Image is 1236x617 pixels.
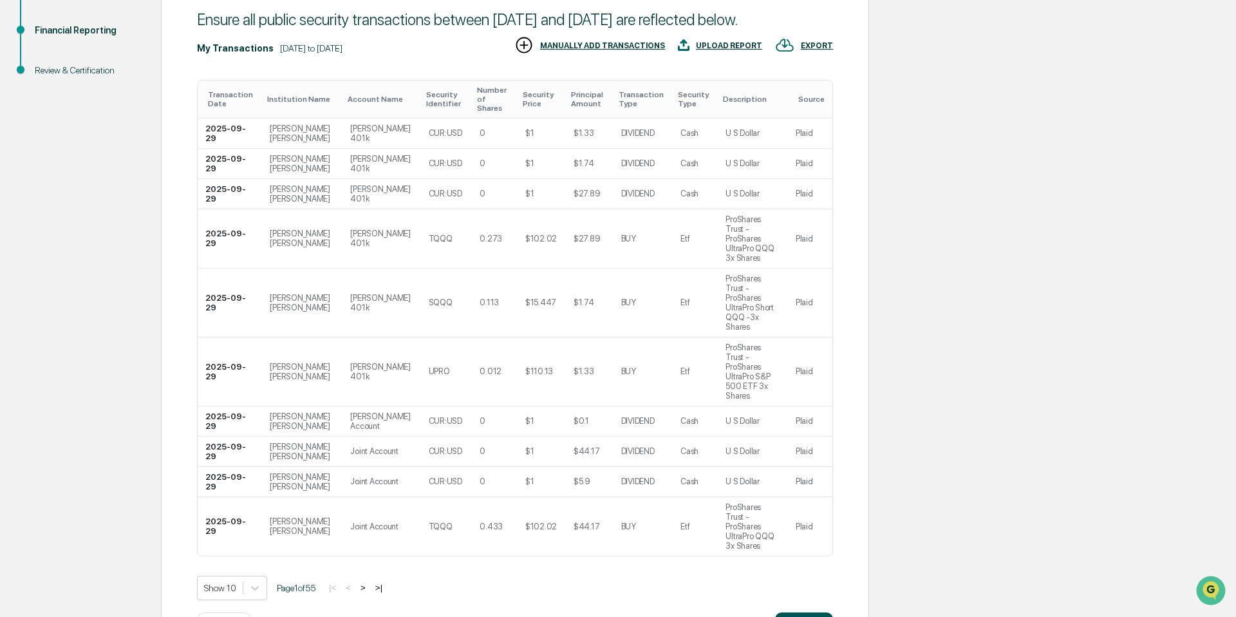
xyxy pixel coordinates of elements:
div: $1 [525,189,534,198]
div: [PERSON_NAME] [PERSON_NAME] [270,472,335,491]
div: ProShares Trust - ProShares UltraPro QQQ 3x Shares [726,214,780,263]
div: CUR:USD [429,158,462,168]
div: 🗄️ [93,230,104,240]
span: • [107,175,111,185]
div: [DATE] to [DATE] [280,43,342,53]
div: Etf [680,234,689,243]
div: Cash [680,416,698,426]
div: 🔎 [13,254,23,265]
div: 0 [480,416,485,426]
span: Data Lookup [26,253,81,266]
td: [PERSON_NAME] 401k [342,119,420,149]
a: 🔎Data Lookup [8,248,86,271]
div: [PERSON_NAME] [PERSON_NAME] [270,412,335,431]
div: [PERSON_NAME] [PERSON_NAME] [270,184,335,204]
div: Cash [680,446,698,456]
div: [PERSON_NAME] [PERSON_NAME] [270,293,335,312]
div: U S Dollar [726,189,759,198]
div: CUR:USD [429,446,462,456]
td: Plaid [788,337,832,406]
div: UPRO [429,366,450,376]
span: [PERSON_NAME] [40,175,104,185]
div: ProShares Trust - ProShares UltraPro S&P 500 ETF 3x Shares [726,343,780,401]
td: [PERSON_NAME] 401k [342,209,420,269]
div: CUR:USD [429,477,462,486]
div: Cash [680,158,698,168]
div: 0 [480,477,485,486]
div: DIVIDEND [621,416,655,426]
div: DIVIDEND [621,158,655,168]
td: 2025-09-29 [198,497,262,556]
div: Toggle SortBy [798,95,827,104]
button: > [357,582,370,593]
td: 2025-09-29 [198,119,262,149]
div: U S Dollar [726,128,759,138]
td: [PERSON_NAME] 401k [342,269,420,337]
div: Cash [680,477,698,486]
img: EXPORT [775,35,794,55]
div: 0 [480,446,485,456]
a: 🗄️Attestations [88,223,165,247]
div: $1 [525,477,534,486]
td: Plaid [788,406,832,437]
div: Toggle SortBy [267,95,337,104]
button: See all [200,140,234,156]
div: U S Dollar [726,158,759,168]
div: $1.33 [574,128,594,138]
div: $27.89 [574,234,600,243]
div: Toggle SortBy [208,90,257,108]
div: Toggle SortBy [348,95,415,104]
div: Etf [680,522,689,531]
button: Start new chat [219,102,234,118]
td: [PERSON_NAME] 401k [342,179,420,209]
p: How can we help? [13,27,234,48]
div: $1.33 [574,366,594,376]
div: $110.13 [525,366,553,376]
div: Ensure all public security transactions between [DATE] and [DATE] are reflected below. [197,10,833,29]
div: Toggle SortBy [523,90,561,108]
div: $27.89 [574,189,600,198]
div: $102.02 [525,234,557,243]
div: $1 [525,158,534,168]
div: U S Dollar [726,416,759,426]
div: Etf [680,298,689,307]
td: 2025-09-29 [198,149,262,179]
div: Toggle SortBy [571,90,608,108]
td: 2025-09-29 [198,269,262,337]
td: Plaid [788,179,832,209]
div: [PERSON_NAME] [PERSON_NAME] [270,229,335,248]
a: Powered byPylon [91,284,156,294]
div: MANUALLY ADD TRANSACTIONS [540,41,665,50]
div: $0.1 [574,416,589,426]
img: Jack Rasmussen [13,163,33,184]
img: 1746055101610-c473b297-6a78-478c-a979-82029cc54cd1 [26,176,36,186]
span: Preclearance [26,229,83,242]
button: < [342,582,355,593]
div: [PERSON_NAME] [PERSON_NAME] [270,442,335,461]
td: 2025-09-29 [198,337,262,406]
div: $1 [525,128,534,138]
div: EXPORT [801,41,833,50]
div: DIVIDEND [621,189,655,198]
div: SQQQ [429,298,453,307]
div: Financial Reporting [35,24,140,37]
td: Plaid [788,497,832,556]
div: $1.74 [574,158,594,168]
div: 🖐️ [13,230,23,240]
td: Joint Account [342,497,420,556]
div: Toggle SortBy [426,90,467,108]
div: 0 [480,128,485,138]
div: $15.447 [525,298,556,307]
div: CUR:USD [429,189,462,198]
div: DIVIDEND [621,477,655,486]
div: [PERSON_NAME] [PERSON_NAME] [270,154,335,173]
div: [PERSON_NAME] [PERSON_NAME] [270,362,335,381]
div: 0 [480,158,485,168]
div: UPLOAD REPORT [696,41,762,50]
div: [PERSON_NAME] [PERSON_NAME] [270,517,335,536]
div: Cash [680,128,698,138]
img: 1746055101610-c473b297-6a78-478c-a979-82029cc54cd1 [13,99,36,122]
div: Review & Certification [35,64,140,77]
img: MANUALLY ADD TRANSACTIONS [514,35,534,55]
